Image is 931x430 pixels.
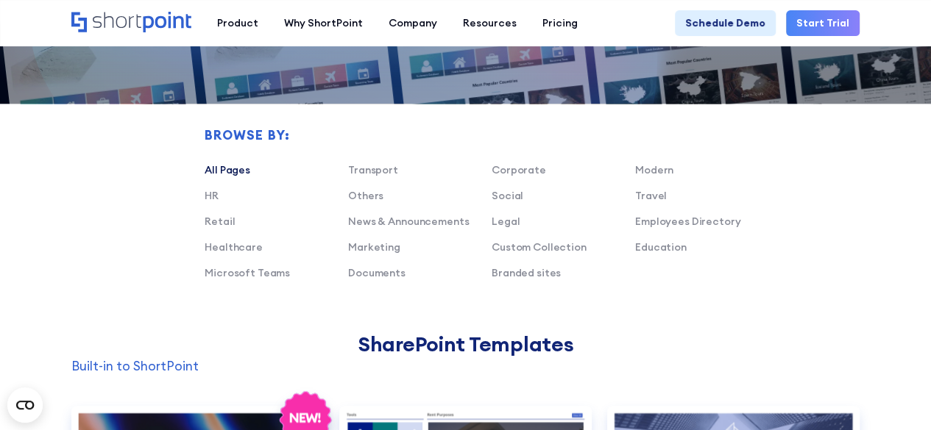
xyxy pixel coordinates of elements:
[271,10,375,36] a: Why ShortPoint
[348,163,398,176] a: Transport
[217,15,258,31] div: Product
[205,128,779,142] h2: Browse by:
[635,215,740,228] a: Employees Directory
[786,10,860,36] a: Start Trial
[348,240,400,254] a: Marketing
[492,215,520,228] a: Legal
[492,266,561,279] a: Branded sites
[492,163,546,176] a: Corporate
[492,189,523,202] a: Social
[204,10,271,36] a: Product
[205,189,219,202] a: HR
[635,240,687,254] a: Education
[375,10,450,36] a: Company
[463,15,517,31] div: Resources
[348,189,383,202] a: Others
[675,10,776,36] a: Schedule Demo
[542,15,578,31] div: Pricing
[71,356,860,376] p: Built-in to ShortPoint
[205,266,290,279] a: Microsoft Teams
[284,15,363,31] div: Why ShortPoint
[7,387,43,423] button: Open CMP widget
[529,10,590,36] a: Pricing
[205,215,235,228] a: Retail
[205,240,263,254] a: Healthcare
[348,215,469,228] a: News & Announcements
[71,12,191,34] a: Home
[635,189,667,202] a: Travel
[205,163,250,176] a: All Pages
[857,359,931,430] iframe: Chat Widget
[348,266,406,279] a: Documents
[450,10,529,36] a: Resources
[635,163,673,176] a: Modern
[492,240,587,254] a: Custom Collection
[389,15,437,31] div: Company
[71,332,860,356] h2: SharePoint Templates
